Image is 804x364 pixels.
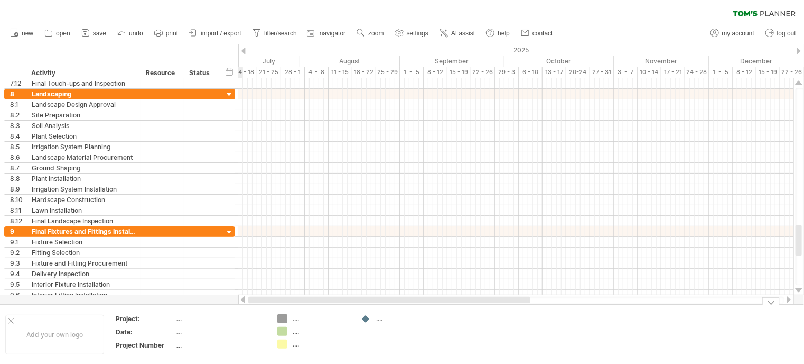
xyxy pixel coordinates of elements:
[10,142,26,152] div: 8.5
[329,67,352,78] div: 11 - 15
[320,30,345,37] span: navigator
[407,30,428,37] span: settings
[32,226,135,236] div: Final Fixtures and Fittings Installations
[10,269,26,279] div: 9.4
[32,89,135,99] div: Landscaping
[191,56,300,67] div: July 2025
[115,26,146,40] a: undo
[79,26,109,40] a: save
[519,67,543,78] div: 6 - 10
[354,26,387,40] a: zoom
[733,67,756,78] div: 8 - 12
[5,315,104,354] div: Add your own logo
[32,184,135,194] div: Irrigation System Installation
[32,205,135,215] div: Lawn Installation
[763,26,799,40] a: log out
[10,78,26,88] div: 7.12
[10,121,26,131] div: 8.3
[10,152,26,162] div: 8.6
[32,163,135,173] div: Ground Shaping
[32,279,135,289] div: Interior Fixture Installation
[10,131,26,141] div: 8.4
[32,174,135,184] div: Plant Installation
[10,99,26,110] div: 8.1
[722,30,754,37] span: my account
[10,89,26,99] div: 8
[376,67,400,78] div: 25 - 29
[614,67,638,78] div: 3 - 7
[189,68,212,78] div: Status
[32,110,135,120] div: Site Preparation
[250,26,300,40] a: filter/search
[10,163,26,173] div: 8.7
[32,195,135,205] div: Hardscape Construction
[498,30,510,37] span: help
[10,195,26,205] div: 8.10
[590,67,614,78] div: 27 - 31
[116,341,174,350] div: Project Number
[400,67,424,78] div: 1 - 5
[201,30,241,37] span: import / export
[305,67,329,78] div: 4 - 8
[293,327,350,336] div: ....
[176,341,265,350] div: ....
[293,314,350,323] div: ....
[257,67,281,78] div: 21 - 25
[10,279,26,289] div: 9.5
[32,258,135,268] div: Fixture and Fitting Procurement
[152,26,181,40] a: print
[56,30,70,37] span: open
[504,56,614,67] div: October 2025
[777,30,796,37] span: log out
[233,67,257,78] div: 14 - 18
[10,174,26,184] div: 8.8
[483,26,513,40] a: help
[10,184,26,194] div: 8.9
[10,216,26,226] div: 8.12
[116,327,174,336] div: Date:
[762,297,780,305] div: hide legend
[281,67,305,78] div: 28 - 1
[32,216,135,226] div: Final Landscape Inspection
[376,314,434,323] div: ....
[176,314,265,323] div: ....
[451,30,475,37] span: AI assist
[614,56,709,67] div: November 2025
[31,68,135,78] div: Activity
[300,56,400,67] div: August 2025
[186,26,245,40] a: import / export
[10,258,26,268] div: 9.3
[116,314,174,323] div: Project:
[32,152,135,162] div: Landscape Material Procurement
[32,99,135,110] div: Landscape Design Approval
[176,327,265,336] div: ....
[400,56,504,67] div: September 2025
[437,26,478,40] a: AI assist
[532,30,553,37] span: contact
[352,67,376,78] div: 18 - 22
[10,205,26,215] div: 8.11
[708,26,758,40] a: my account
[93,30,106,37] span: save
[638,67,661,78] div: 10 - 14
[7,26,36,40] a: new
[447,67,471,78] div: 15 - 19
[32,269,135,279] div: Delivery Inspection
[10,248,26,258] div: 9.2
[166,30,178,37] span: print
[22,30,33,37] span: new
[32,237,135,247] div: Fixture Selection
[293,340,350,349] div: ....
[32,131,135,141] div: Plant Selection
[780,67,804,78] div: 22 - 26
[518,26,556,40] a: contact
[305,26,349,40] a: navigator
[32,290,135,300] div: Interior Fitting Installation
[368,30,384,37] span: zoom
[146,68,178,78] div: Resource
[32,78,135,88] div: Final Touch-ups and Inspection
[129,30,143,37] span: undo
[264,30,297,37] span: filter/search
[32,248,135,258] div: Fitting Selection
[495,67,519,78] div: 29 - 3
